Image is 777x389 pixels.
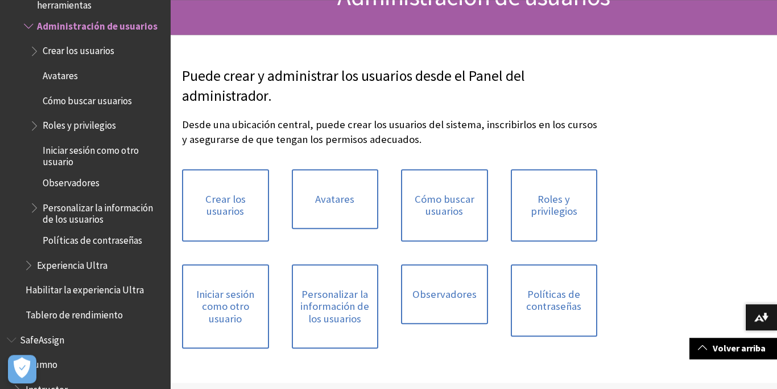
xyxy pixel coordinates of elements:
[182,117,597,147] p: Desde una ubicación central, puede crear los usuarios del sistema, inscribirlos en los cursos y a...
[511,169,598,241] a: Roles y privilegios
[26,355,57,371] span: Alumno
[43,173,100,189] span: Observadores
[689,338,777,359] a: Volver arriba
[43,231,142,246] span: Políticas de contraseñas
[37,17,158,32] span: Administración de usuarios
[37,256,108,271] span: Experiencia Ultra
[43,42,114,57] span: Crear los usuarios
[43,116,116,132] span: Roles y privilegios
[292,169,379,230] a: Avatares
[20,330,64,346] span: SafeAssign
[292,264,379,349] a: Personalizar la información de los usuarios
[182,169,269,241] a: Crear los usuarios
[511,264,598,337] a: Políticas de contraseñas
[43,198,163,225] span: Personalizar la información de los usuarios
[43,91,132,107] span: Cómo buscar usuarios
[182,264,269,349] a: Iniciar sesión como otro usuario
[43,66,78,81] span: Avatares
[401,264,488,325] a: Observadores
[26,281,144,296] span: Habilitar la experiencia Ultra
[26,305,123,321] span: Tablero de rendimiento
[43,141,163,167] span: Iniciar sesión como otro usuario
[182,66,597,107] p: Puede crear y administrar los usuarios desde el Panel del administrador.
[401,169,488,241] a: Cómo buscar usuarios
[8,355,36,383] button: Abrir preferencias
